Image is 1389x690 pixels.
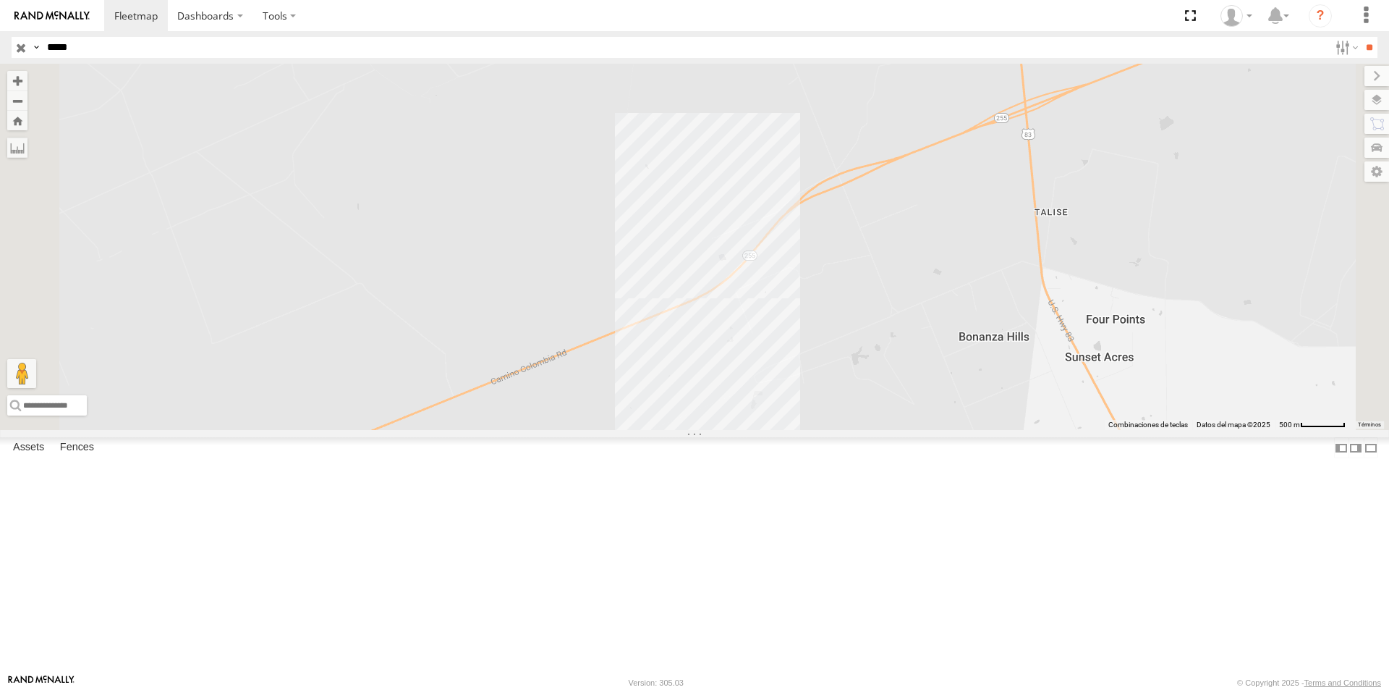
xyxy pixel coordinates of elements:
[1275,420,1350,430] button: Escala del mapa: 500 m por 59 píxeles
[1197,421,1270,429] span: Datos del mapa ©2025
[7,138,27,158] label: Measure
[1330,37,1361,58] label: Search Filter Options
[1279,421,1300,429] span: 500 m
[1215,5,1257,27] div: Miguel Cantu
[8,676,75,690] a: Visit our Website
[7,91,27,111] button: Zoom out
[7,359,36,388] button: Arrastra al hombrecito al mapa para abrir Street View
[1304,678,1381,687] a: Terms and Conditions
[7,71,27,91] button: Zoom in
[1237,678,1381,687] div: © Copyright 2025 -
[1309,4,1332,28] i: ?
[1358,421,1381,427] a: Términos
[53,438,101,458] label: Fences
[629,678,684,687] div: Version: 305.03
[30,37,42,58] label: Search Query
[14,11,90,21] img: rand-logo.svg
[1334,437,1348,458] label: Dock Summary Table to the Left
[1364,437,1378,458] label: Hide Summary Table
[1364,161,1389,182] label: Map Settings
[1348,437,1363,458] label: Dock Summary Table to the Right
[7,111,27,130] button: Zoom Home
[6,438,51,458] label: Assets
[1108,420,1188,430] button: Combinaciones de teclas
